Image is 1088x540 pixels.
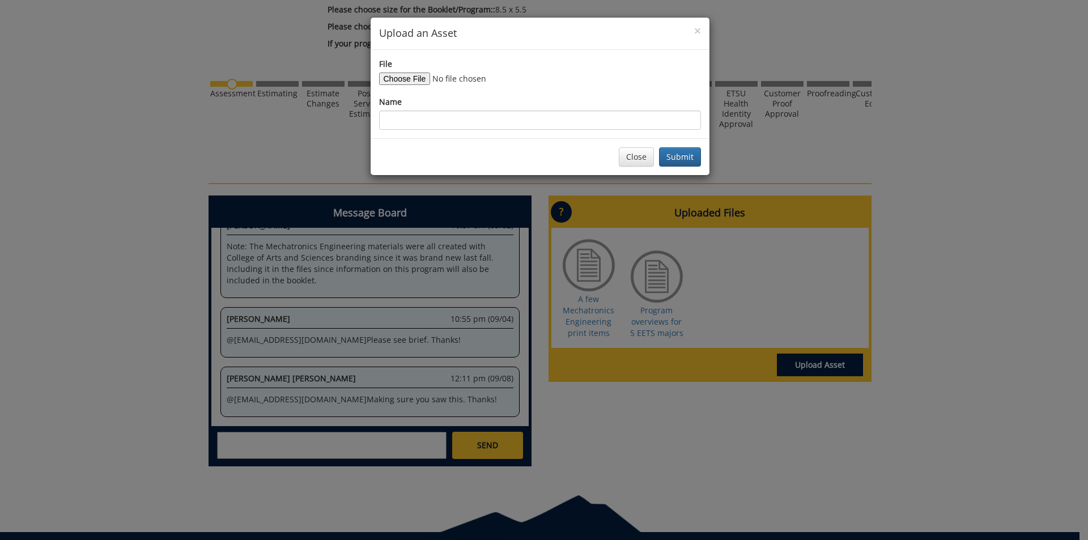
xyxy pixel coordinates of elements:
button: Close [619,147,654,167]
label: Name [379,96,402,108]
label: File [379,58,392,70]
span: × [694,23,701,39]
h4: Upload an Asset [379,26,701,41]
button: Submit [659,147,701,167]
button: Close [694,25,701,37]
